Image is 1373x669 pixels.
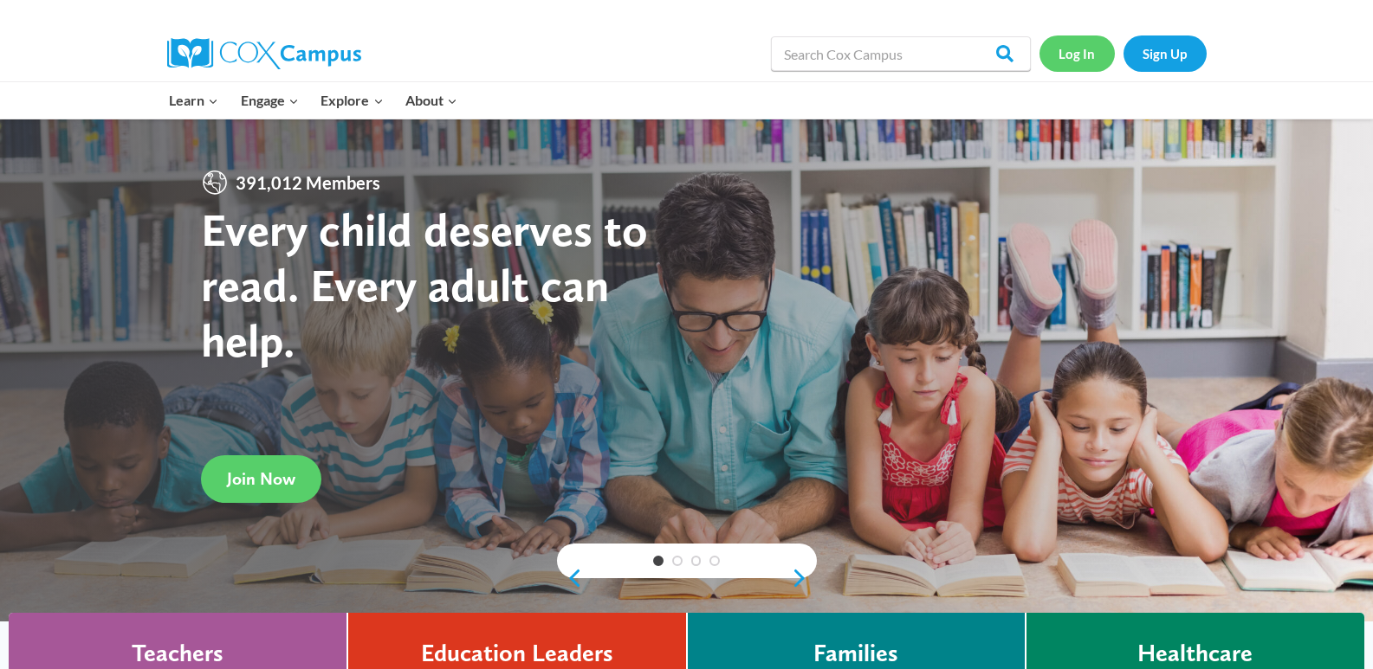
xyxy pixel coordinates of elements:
[201,455,321,503] a: Join Now
[557,561,817,595] div: content slider buttons
[791,568,817,589] a: next
[310,82,395,119] button: Child menu of Explore
[167,38,361,69] img: Cox Campus
[421,639,613,668] h4: Education Leaders
[159,82,230,119] button: Child menu of Learn
[394,82,469,119] button: Child menu of About
[132,639,223,668] h4: Teachers
[159,82,469,119] nav: Primary Navigation
[230,82,310,119] button: Child menu of Engage
[229,169,387,196] span: 391,012 Members
[1137,639,1253,668] h4: Healthcare
[1039,35,1115,71] a: Log In
[201,202,648,367] strong: Every child deserves to read. Every adult can help.
[813,639,898,668] h4: Families
[672,556,683,566] a: 2
[709,556,720,566] a: 4
[1124,35,1207,71] a: Sign Up
[653,556,664,566] a: 1
[771,36,1031,71] input: Search Cox Campus
[691,556,702,566] a: 3
[227,468,295,489] span: Join Now
[557,568,583,589] a: previous
[1039,35,1207,71] nav: Secondary Navigation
